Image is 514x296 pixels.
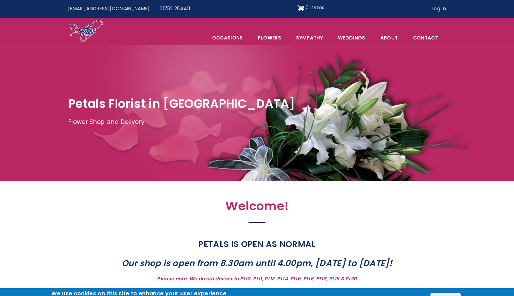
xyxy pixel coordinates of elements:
strong: PETALS IS OPEN AS NORMAL [198,238,315,250]
img: Home [68,19,103,43]
span: Petals Florist in [GEOGRAPHIC_DATA] [68,95,295,112]
img: Shopping cart [297,2,304,13]
span: Occasions [205,31,250,45]
a: 01752 254411 [155,2,195,15]
a: Log in [427,2,451,15]
a: Flowers [251,31,288,45]
strong: Our shop is open from 8.30am until 4.00pm, [DATE] to [DATE]! [122,257,392,269]
span: 0 items [306,4,324,11]
strong: Please note: We do not deliver to PL10, PL11, PL13, PL14, PL15, PL16, PL18, PL19 & PL20 [157,275,357,282]
a: [EMAIL_ADDRESS][DOMAIN_NAME] [63,2,155,15]
p: Flower Shop and Delivery [68,117,446,127]
h2: Welcome! [109,199,405,217]
a: About [373,31,405,45]
a: Sympathy [289,31,330,45]
a: Contact [406,31,445,45]
a: Shopping cart 0 items [297,2,325,13]
span: Weddings [331,31,373,45]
